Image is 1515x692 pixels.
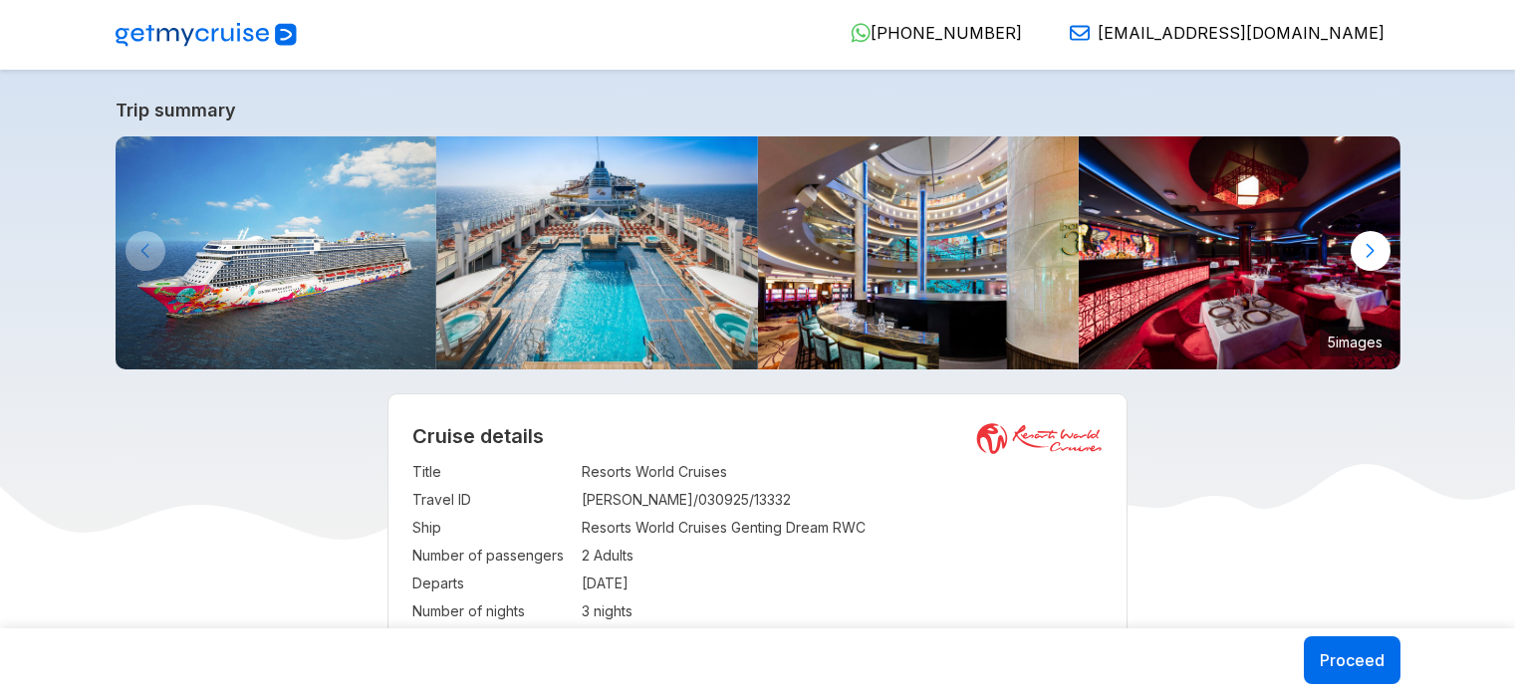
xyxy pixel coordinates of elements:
[412,542,572,570] td: Number of passengers
[582,458,1103,486] td: Resorts World Cruises
[412,625,572,653] td: Departure Port
[871,23,1022,43] span: [PHONE_NUMBER]
[851,23,871,43] img: WhatsApp
[572,486,582,514] td: :
[1070,23,1090,43] img: Email
[582,597,1103,625] td: 3 nights
[116,136,437,369] img: GentingDreambyResortsWorldCruises-KlookIndia.jpg
[582,625,1103,653] td: SIN
[572,625,582,653] td: :
[412,514,572,542] td: Ship
[582,542,1103,570] td: 2 Adults
[572,542,582,570] td: :
[572,514,582,542] td: :
[1054,23,1385,43] a: [EMAIL_ADDRESS][DOMAIN_NAME]
[1079,136,1400,369] img: 16.jpg
[572,597,582,625] td: :
[582,514,1103,542] td: Resorts World Cruises Genting Dream RWC
[582,570,1103,597] td: [DATE]
[758,136,1080,369] img: 4.jpg
[582,486,1103,514] td: [PERSON_NAME]/030925/13332
[1320,327,1390,356] small: 5 images
[412,458,572,486] td: Title
[436,136,758,369] img: Main-Pool-800x533.jpg
[412,597,572,625] td: Number of nights
[572,458,582,486] td: :
[116,100,1400,120] a: Trip summary
[412,570,572,597] td: Departs
[1098,23,1385,43] span: [EMAIL_ADDRESS][DOMAIN_NAME]
[572,570,582,597] td: :
[412,486,572,514] td: Travel ID
[412,424,1103,448] h2: Cruise details
[835,23,1022,43] a: [PHONE_NUMBER]
[1304,636,1400,684] button: Proceed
